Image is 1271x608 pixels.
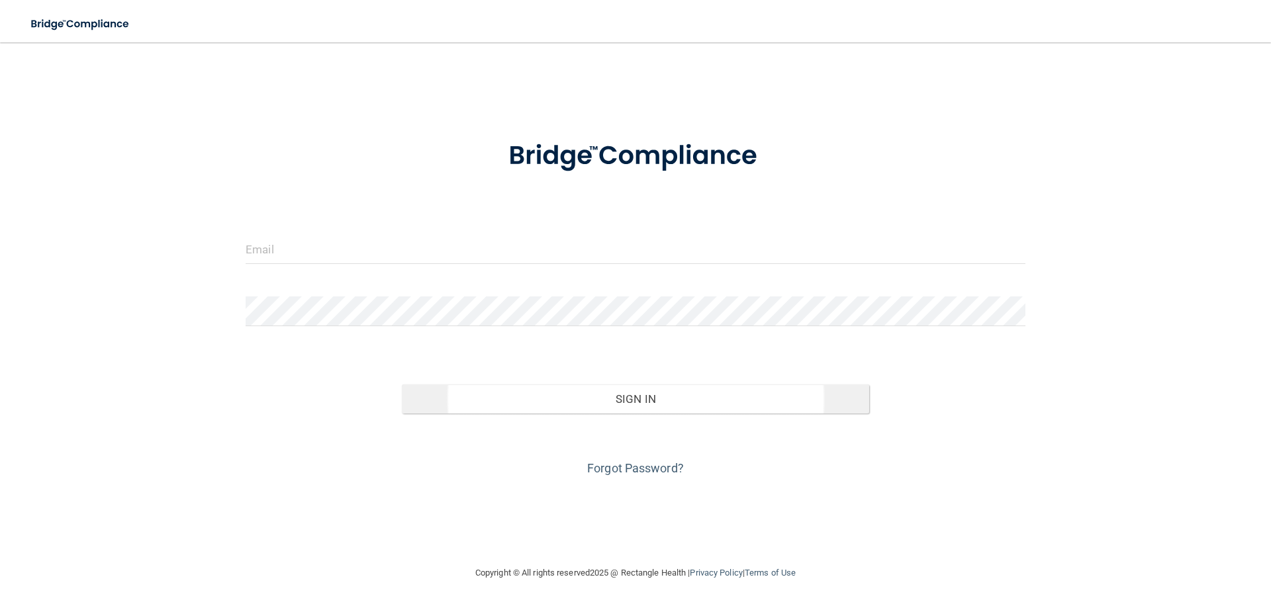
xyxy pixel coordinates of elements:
[587,461,684,475] a: Forgot Password?
[394,552,877,594] div: Copyright © All rights reserved 2025 @ Rectangle Health | |
[745,568,796,578] a: Terms of Use
[481,122,790,191] img: bridge_compliance_login_screen.278c3ca4.svg
[20,11,142,38] img: bridge_compliance_login_screen.278c3ca4.svg
[690,568,742,578] a: Privacy Policy
[402,384,870,413] button: Sign In
[246,234,1025,264] input: Email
